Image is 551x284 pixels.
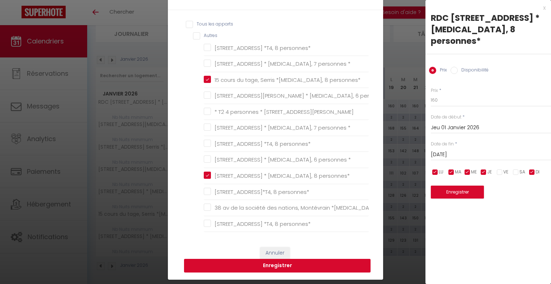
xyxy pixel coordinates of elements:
label: Date de fin [431,141,454,148]
button: Enregistrer [184,259,371,273]
label: Prix [431,87,438,94]
span: MA [455,169,461,176]
div: x [425,4,546,12]
span: ME [471,169,477,176]
button: Enregistrer [431,186,484,199]
button: Ouvrir le widget de chat LiveChat [6,3,27,24]
div: RDC [STREET_ADDRESS] * [MEDICAL_DATA], 8 personnes* [431,12,546,47]
button: Annuler [260,247,290,259]
label: Disponibilité [458,67,489,75]
span: LU [439,169,443,176]
span: * T2 4 personnes * [STREET_ADDRESS][PERSON_NAME] [215,108,354,116]
span: DI [536,169,540,176]
span: VE [503,169,508,176]
span: [STREET_ADDRESS] *T4, 8 personnes* [215,140,311,148]
label: Date de début [431,114,461,121]
span: 15 cours du tage, Serris *[MEDICAL_DATA], 8 personnes* [215,76,361,84]
label: Prix [436,67,447,75]
span: SA [519,169,525,176]
span: [STREET_ADDRESS] *T4, 8 personnes* [215,44,311,52]
span: [STREET_ADDRESS]*T4, 8 personnes* [215,188,309,196]
span: JE [487,169,492,176]
span: [STREET_ADDRESS] *T4, 8 personnes* [215,220,311,228]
